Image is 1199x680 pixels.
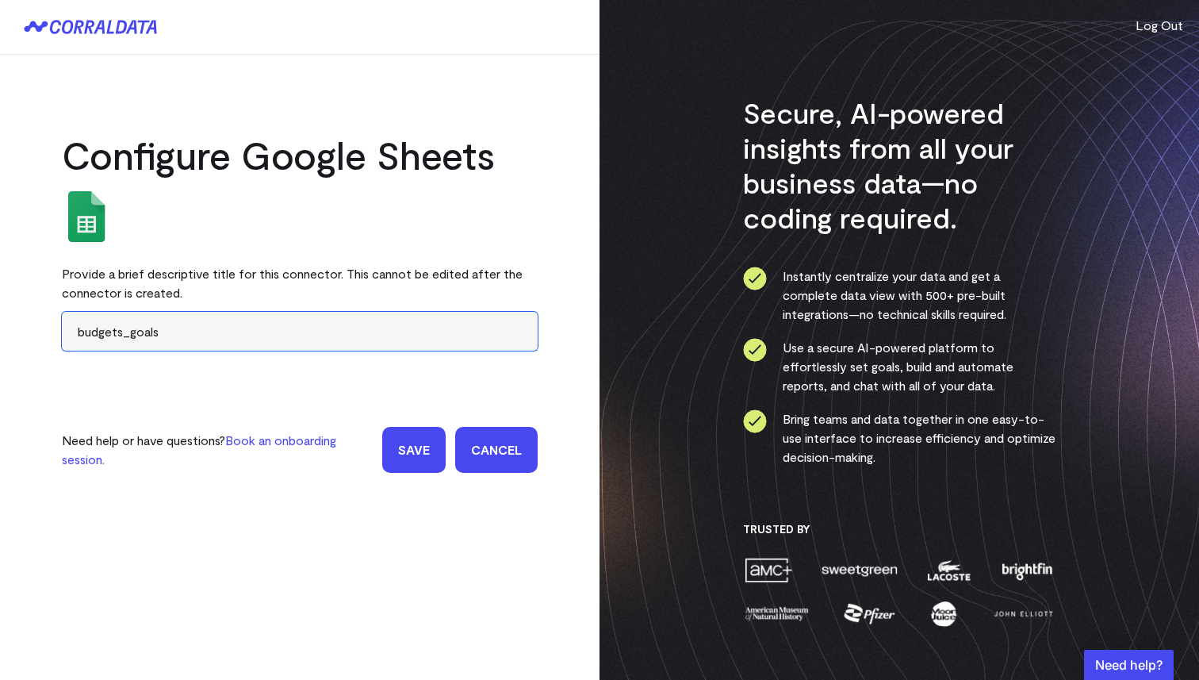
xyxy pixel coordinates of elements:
li: Instantly centralize your data and get a complete data view with 500+ pre-built integrations—no t... [743,267,1056,324]
input: Enter title here... [62,312,538,351]
button: Log Out [1136,16,1183,35]
img: ico-check-circle-0286c843c050abce574082beb609b3a87e49000e2dbcf9c8d101413686918542.svg [743,409,767,433]
img: amnh-fc366fa550d3bbd8e1e85a3040e65cc9710d0bea3abcf147aa05e3a03bbbee56.png [743,600,811,628]
li: Use a secure AI-powered platform to effortlessly set goals, build and automate reports, and chat ... [743,338,1056,395]
img: brightfin-814104a60bf555cbdbde4872c1947232c4c7b64b86a6714597b672683d806f7b.png [998,556,1055,584]
p: Need help or have questions? [62,431,373,469]
h3: Trusted By [743,522,1056,536]
h3: Secure, AI-powered insights from all your business data—no coding required. [743,95,1056,235]
img: pfizer-ec50623584d330049e431703d0cb127f675ce31f452716a68c3f54c01096e829.png [842,600,897,628]
img: john-elliott-7c54b8592a34f024266a72de9d15afc68813465291e207b7f02fde802b847052.png [991,600,1055,628]
img: ico-check-circle-0286c843c050abce574082beb609b3a87e49000e2dbcf9c8d101413686918542.svg [743,267,767,290]
h2: Configure Google Sheets [62,131,538,179]
a: Cancel [455,427,538,473]
img: sweetgreen-51a9cfd6e7f577b5d2973e4b74db2d3c444f7f1023d7d3914010f7123f825463.png [820,556,899,584]
img: ico-check-circle-0286c843c050abce574082beb609b3a87e49000e2dbcf9c8d101413686918542.svg [743,338,767,362]
div: Provide a brief descriptive title for this connector. This cannot be edited after the connector i... [62,255,538,312]
img: amc-451ba355745a1e68da4dd692ff574243e675d7a235672d558af61b69e36ec7f3.png [743,556,794,584]
img: lacoste-ee8d7bb45e342e37306c36566003b9a215fb06da44313bcf359925cbd6d27eb6.png [925,556,972,584]
input: Save [382,427,446,473]
img: google_sheets-08cecd3b9849804923342972265c61ba0f9b7ad901475add952b19b9476c9a45.svg [62,191,113,242]
li: Bring teams and data together in one easy-to-use interface to increase efficiency and optimize de... [743,409,1056,467]
img: moon-juice-8ce53f195c39be87c9a230f0550ad6397bce459ce93e102f0ba2bdfd7b7a5226.png [928,600,960,628]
